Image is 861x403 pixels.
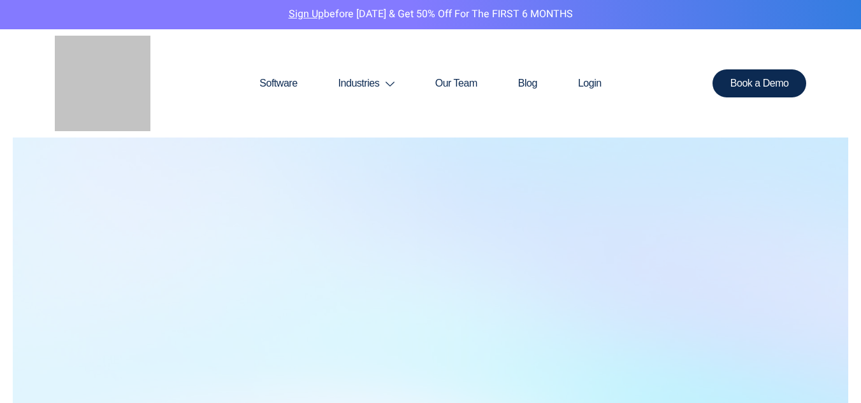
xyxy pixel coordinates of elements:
a: Our Team [415,53,498,114]
a: Login [558,53,622,114]
p: before [DATE] & Get 50% Off for the FIRST 6 MONTHS [10,6,851,23]
a: Blog [498,53,558,114]
span: Book a Demo [730,78,789,88]
a: Software [239,53,317,114]
a: Industries [318,53,415,114]
a: Book a Demo [713,69,807,97]
a: Sign Up [289,6,324,22]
